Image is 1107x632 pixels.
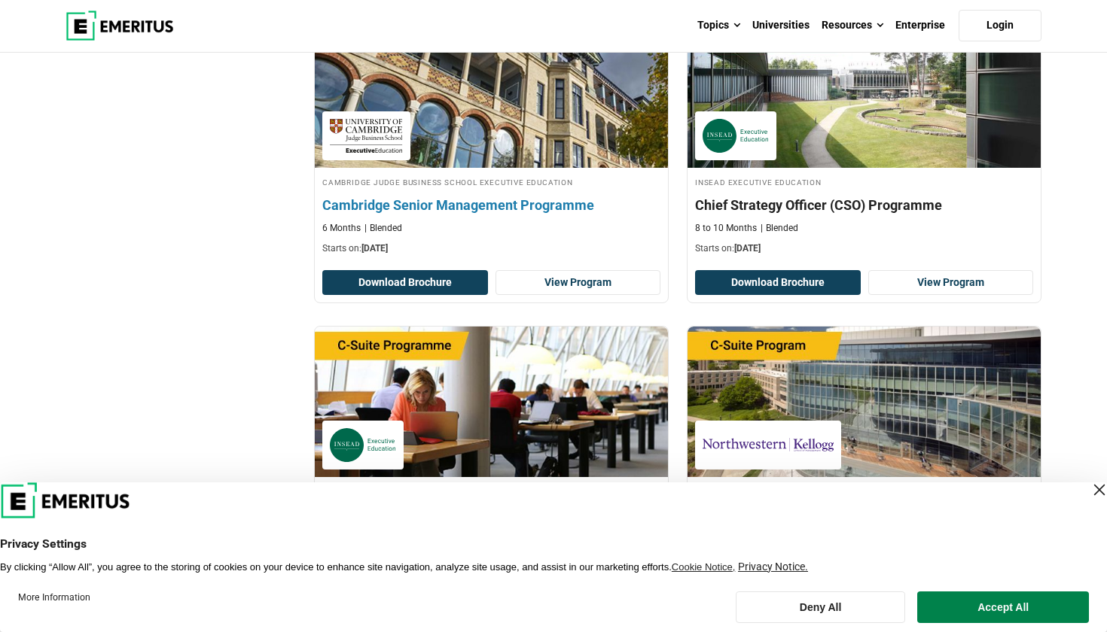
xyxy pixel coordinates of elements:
p: 8 to 10 Months [695,222,757,235]
a: Leadership Course by INSEAD Executive Education - October 14, 2025 INSEAD Executive Education INS... [688,17,1041,263]
span: [DATE] [734,243,761,254]
button: Download Brochure [695,270,861,296]
h4: Cambridge Senior Management Programme [322,196,660,214]
span: [DATE] [361,243,388,254]
img: Cambridge Senior Management Programme | Online Business Management Course [297,10,686,175]
a: Login [959,10,1041,41]
img: INSEAD Chief Operating Officer (COO) Programme | Online Leadership Course [315,327,668,477]
p: Starts on: [322,242,660,255]
p: 6 Months [322,222,361,235]
p: Blended [761,222,798,235]
p: Starts on: [695,242,1033,255]
p: Blended [364,222,402,235]
img: Chief Strategy Officer (CSO) Programme | Online Leadership Course [688,17,1041,168]
img: Cambridge Judge Business School Executive Education [330,119,403,153]
img: Chief Marketing Officer Program | Online Digital Marketing Course [688,327,1041,477]
h4: Cambridge Judge Business School Executive Education [322,175,660,188]
img: INSEAD Executive Education [703,119,769,153]
h4: INSEAD Executive Education [695,175,1033,188]
a: Business Management Course by Cambridge Judge Business School Executive Education - October 12, 2... [315,17,668,263]
a: View Program [868,270,1034,296]
a: View Program [496,270,661,296]
img: INSEAD Executive Education [330,428,396,462]
a: Leadership Course by INSEAD Executive Education - October 14, 2025 INSEAD Executive Education INS... [315,327,668,572]
img: Kellogg Executive Education [703,428,834,462]
button: Download Brochure [322,270,488,296]
h4: Chief Strategy Officer (CSO) Programme [695,196,1033,214]
a: Digital Marketing Course by Kellogg Executive Education - October 14, 2025 Kellogg Executive Educ... [688,327,1041,572]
